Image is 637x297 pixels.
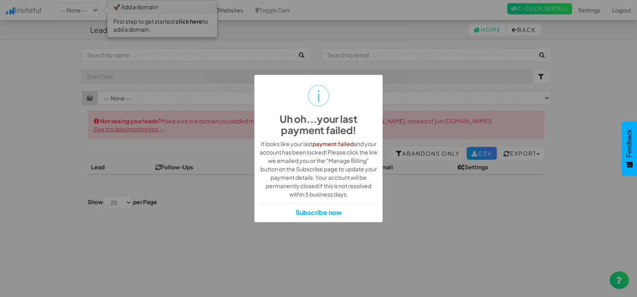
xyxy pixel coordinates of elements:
[312,140,354,147] strong: payment failed
[296,208,342,217] a: Subscribe now
[260,140,378,199] div: It looks like your last and your account has been locked! Please click the link we emailed you or...
[260,114,378,136] h2: Uh oh...your last payment failed!
[317,86,321,106] div: i
[626,129,633,157] span: Feedback
[622,121,637,176] button: Feedback - Show survey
